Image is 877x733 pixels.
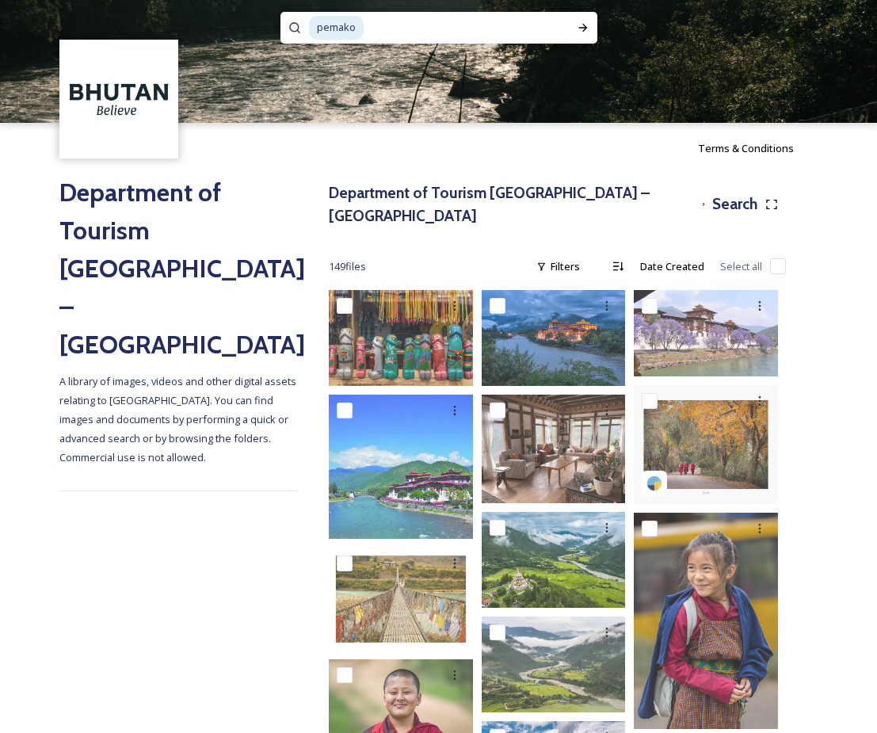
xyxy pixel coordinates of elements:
a: Terms & Conditions [698,139,818,158]
span: 149 file s [329,259,366,274]
img: Punakha by Marcus Westberg29.jpg [482,290,626,386]
img: Punakha Dzongkhag Header2.jpg [634,290,778,376]
div: Date Created [632,251,712,282]
span: Terms & Conditions [698,141,794,155]
img: Homestay_Interiors.JPG [482,395,626,503]
img: Punakha by Marcus Westberg22.jpg [482,512,626,608]
img: Punakha by Marcus Westberg35.jpg [482,617,626,712]
img: snapsea-logo.png [646,475,662,491]
h2: Department of Tourism [GEOGRAPHIC_DATA] – [GEOGRAPHIC_DATA] [59,174,297,364]
div: Filters [528,251,588,282]
span: Select all [720,259,762,274]
img: 5.JPG [329,548,473,651]
img: rudymareelphotography-17999895331746650.jpg [634,385,778,504]
h3: Search [712,193,757,216]
img: By Marcus Westberg Punakha 2023_7.jpg [329,290,473,386]
span: A library of images, videos and other digital assets relating to [GEOGRAPHIC_DATA]. You can find ... [59,374,299,464]
h3: Department of Tourism [GEOGRAPHIC_DATA] – [GEOGRAPHIC_DATA] [329,181,695,227]
img: punakhadzong3.jpg [329,395,473,539]
img: BT_Logo_BB_Lockup_CMYK_High%2520Res.jpg [62,42,177,157]
span: pemako [309,16,364,39]
img: Punakha by Marcus Westberg50.jpg [634,513,778,729]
